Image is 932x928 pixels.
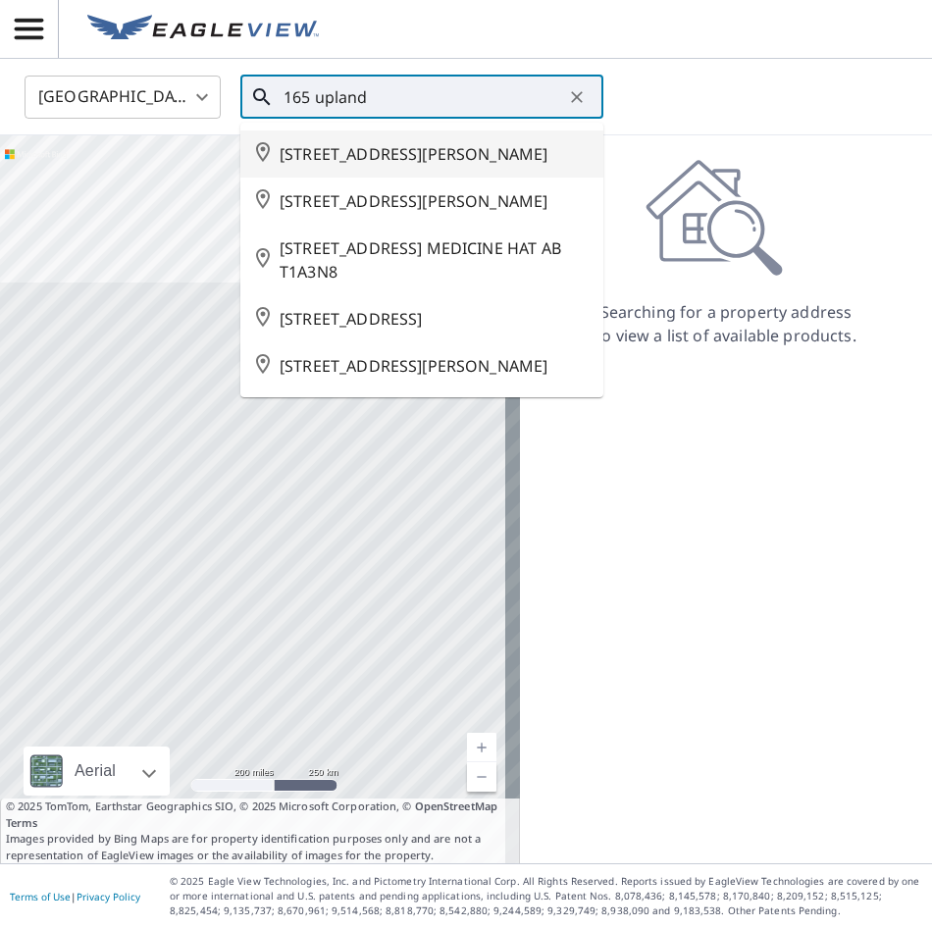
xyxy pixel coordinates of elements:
a: Current Level 5, Zoom Out [467,762,496,792]
div: Aerial [69,747,122,796]
span: © 2025 TomTom, Earthstar Geographics SIO, © 2025 Microsoft Corporation, © [6,799,514,831]
input: Search by address or latitude-longitude [284,70,563,125]
a: Terms [6,815,38,830]
div: Aerial [24,747,170,796]
img: EV Logo [87,15,319,44]
button: Clear [563,83,591,111]
a: Terms of Use [10,890,71,903]
span: [STREET_ADDRESS][PERSON_NAME] [280,142,588,166]
p: © 2025 Eagle View Technologies, Inc. and Pictometry International Corp. All Rights Reserved. Repo... [170,874,922,918]
p: Searching for a property address to view a list of available products. [595,300,857,347]
a: EV Logo [76,3,331,56]
span: [STREET_ADDRESS][PERSON_NAME] [280,354,588,378]
a: Current Level 5, Zoom In [467,733,496,762]
a: OpenStreetMap [415,799,497,813]
span: [STREET_ADDRESS] MEDICINE HAT AB T1A3N8 [280,236,588,284]
span: [STREET_ADDRESS] [280,307,588,331]
p: | [10,891,140,902]
div: [GEOGRAPHIC_DATA] [25,70,221,125]
span: [STREET_ADDRESS][PERSON_NAME] [280,189,588,213]
a: Privacy Policy [77,890,140,903]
